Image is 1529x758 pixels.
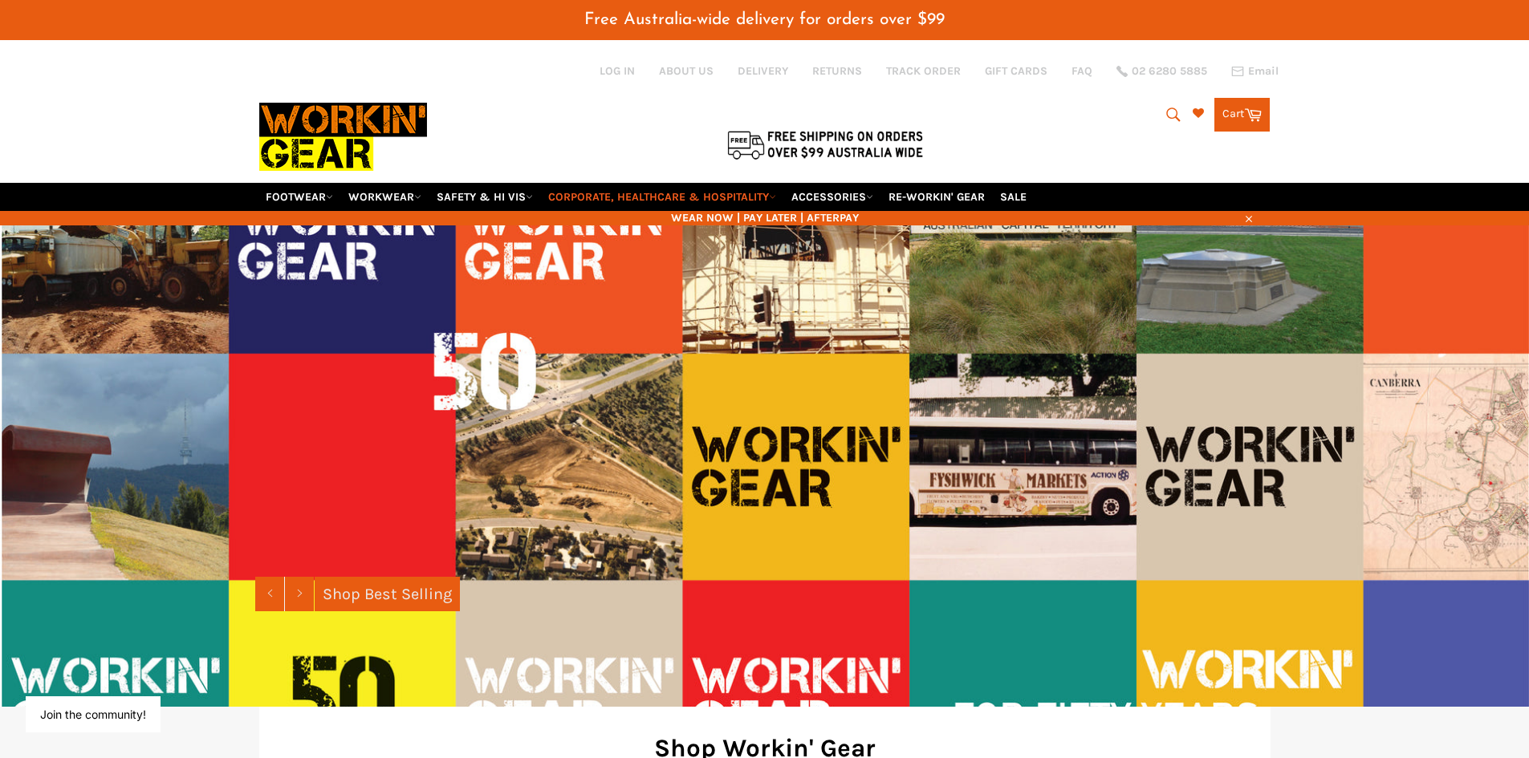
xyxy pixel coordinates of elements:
img: Flat $9.95 shipping Australia wide [725,128,925,161]
a: FOOTWEAR [259,183,340,211]
a: ACCESSORIES [785,183,880,211]
a: DELIVERY [738,63,788,79]
a: 02 6280 5885 [1116,66,1207,77]
a: CORPORATE, HEALTHCARE & HOSPITALITY [542,183,783,211]
span: 02 6280 5885 [1132,66,1207,77]
span: Free Australia-wide delivery for orders over $99 [584,11,945,28]
a: FAQ [1072,63,1092,79]
a: Cart [1214,98,1270,132]
a: RETURNS [812,63,862,79]
a: SAFETY & HI VIS [430,183,539,211]
a: TRACK ORDER [886,63,961,79]
button: Join the community! [40,707,146,721]
a: Shop Best Selling [315,577,460,611]
a: Log in [600,64,635,78]
img: Workin Gear leaders in Workwear, Safety Boots, PPE, Uniforms. Australia's No.1 in Workwear [259,91,427,182]
a: ABOUT US [659,63,714,79]
a: WORKWEAR [342,183,428,211]
a: SALE [994,183,1033,211]
a: RE-WORKIN' GEAR [882,183,991,211]
span: WEAR NOW | PAY LATER | AFTERPAY [259,210,1271,225]
span: Email [1248,66,1279,77]
a: GIFT CARDS [985,63,1047,79]
a: Email [1231,65,1279,78]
